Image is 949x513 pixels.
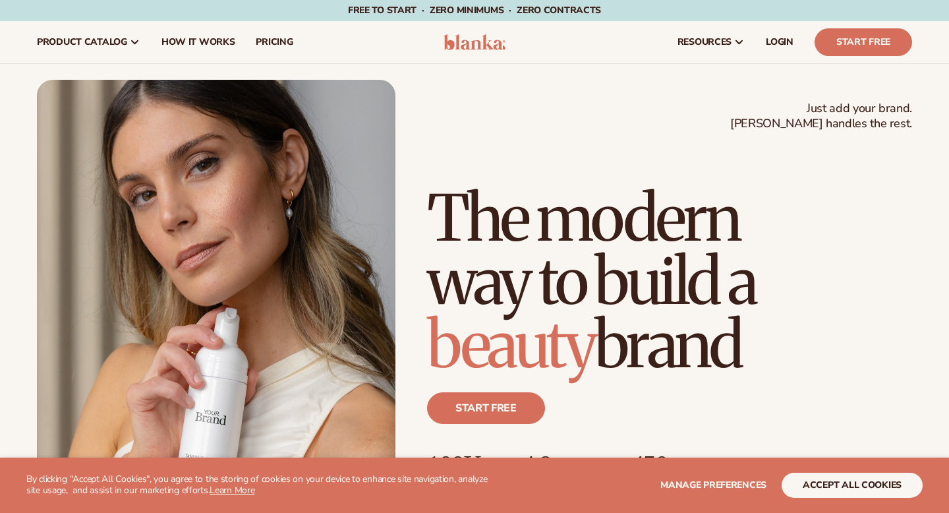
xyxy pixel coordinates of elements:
[667,21,755,63] a: resources
[427,187,912,377] h1: The modern way to build a brand
[677,37,732,47] span: resources
[444,34,506,50] img: logo
[755,21,804,63] a: LOGIN
[151,21,246,63] a: How It Works
[348,4,601,16] span: Free to start · ZERO minimums · ZERO contracts
[782,473,923,498] button: accept all cookies
[37,37,127,47] span: product catalog
[660,479,766,491] span: Manage preferences
[245,21,303,63] a: pricing
[427,450,495,479] p: 100K+
[631,450,730,479] p: 450+
[660,473,766,498] button: Manage preferences
[521,450,604,479] p: 4.9
[256,37,293,47] span: pricing
[161,37,235,47] span: How It Works
[210,484,254,497] a: Learn More
[427,305,594,384] span: beauty
[766,37,793,47] span: LOGIN
[427,392,545,424] a: Start free
[815,28,912,56] a: Start Free
[26,21,151,63] a: product catalog
[730,101,912,132] span: Just add your brand. [PERSON_NAME] handles the rest.
[26,474,496,497] p: By clicking "Accept All Cookies", you agree to the storing of cookies on your device to enhance s...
